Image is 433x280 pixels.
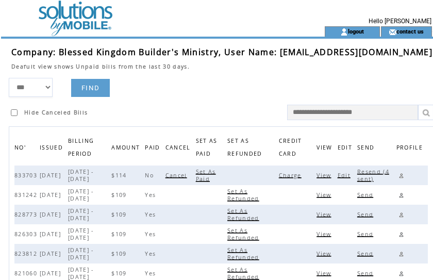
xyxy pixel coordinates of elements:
[227,188,262,202] span: Click to set this bill as refunded
[14,191,40,199] span: 831242
[196,168,216,182] a: Set As Paid
[40,211,63,218] span: [DATE]
[317,172,334,179] span: Click to view this bill
[227,135,265,162] span: SET AS REFUNDED
[196,135,218,162] span: SET AS PAID
[396,141,425,156] span: PROFILE
[317,270,334,277] span: Click to view this bill
[340,28,348,36] img: account_icon.gif
[348,28,364,35] a: logout
[338,172,353,178] a: Edit
[317,230,334,238] span: Click to view this bill
[111,191,129,199] span: $109
[396,171,406,180] a: Edit profile
[396,190,406,200] a: Edit profile
[317,250,334,257] span: Click to view this bill
[357,250,376,256] a: Send
[396,269,406,278] a: Edit profile
[14,172,40,179] span: 833703
[389,28,396,36] img: contact_us_icon.gif
[111,141,142,156] span: AMOUNT
[227,227,262,240] a: Set As Refunded
[145,172,156,179] span: No
[357,211,376,217] a: Send
[11,46,432,58] span: Company: Blessed Kingdom Builder's Ministry, User Name: [EMAIL_ADDRESS][DOMAIN_NAME]
[227,227,262,241] span: Click to set this bill as refunded
[338,141,355,156] span: EDIT
[165,172,190,179] span: Click to cancel this bill
[357,168,389,182] a: Resend (4 sent)
[227,246,262,261] span: Click to set this bill as refunded
[357,168,389,183] span: Click to send this bill to cutomer's email, the number is indicated how many times it already sent
[317,141,335,156] span: VIEW
[111,144,142,150] a: AMOUNT
[145,250,158,257] span: Yes
[396,249,406,259] a: Edit profile
[14,250,40,257] span: 823812
[111,211,129,218] span: $109
[317,270,334,276] a: View
[68,135,94,162] span: BILLING PERIOD
[317,191,334,199] span: Click to view this bill
[40,191,63,199] span: [DATE]
[165,141,193,156] span: CANCEL
[317,230,334,237] a: View
[357,141,377,156] span: Send the bill to the customer's email
[111,172,129,179] span: $114
[68,227,94,241] span: [DATE] - [DATE]
[68,137,94,156] a: BILLING PERIOD
[357,270,376,276] a: Send
[317,211,334,218] span: Click to view this bill
[279,172,304,179] span: Click to charge this bill
[145,230,158,238] span: Yes
[14,211,40,218] span: 828773
[357,230,376,237] a: Send
[227,207,262,221] a: Set As Refunded
[357,250,376,257] span: Click to send this bill to cutomer's email
[40,270,63,277] span: [DATE]
[145,211,158,218] span: Yes
[357,211,376,218] span: Click to send this bill to cutomer's email
[111,270,129,277] span: $109
[279,135,302,162] span: CREDIT CARD
[111,230,129,238] span: $109
[145,191,158,199] span: Yes
[14,144,28,150] a: NO'
[14,230,40,238] span: 826303
[227,266,262,279] a: Set As Refunded
[357,191,376,199] span: Click to send this bill to cutomer's email
[357,191,376,197] a: Send
[317,211,334,217] a: View
[68,168,94,183] span: [DATE] - [DATE]
[165,172,190,178] a: Cancel
[338,172,353,179] span: Click to edit this bill
[227,246,262,260] a: Set As Refunded
[40,141,65,156] span: ISSUED
[14,141,28,156] span: NO'
[68,207,94,222] span: [DATE] - [DATE]
[196,168,216,183] span: Click to set this bill as paid
[11,63,190,70] span: Deafult view shows Unpaid bills from the last 30 days.
[24,109,88,116] span: Hide Canceled Bills
[40,230,63,238] span: [DATE]
[145,270,158,277] span: Yes
[40,250,63,257] span: [DATE]
[111,250,129,257] span: $109
[369,18,431,25] span: Hello [PERSON_NAME]
[317,191,334,197] a: View
[357,230,376,238] span: Click to send this bill to cutomer's email
[396,28,424,35] a: contact us
[357,270,376,277] span: Click to send this bill to cutomer's email
[317,250,334,256] a: View
[145,141,162,156] span: PAID
[396,210,406,220] a: Edit profile
[40,172,63,179] span: [DATE]
[227,207,262,222] span: Click to set this bill as refunded
[71,79,110,97] a: FIND
[68,246,94,261] span: [DATE] - [DATE]
[279,172,304,178] a: Charge
[145,144,162,150] a: PAID
[317,172,334,178] a: View
[40,144,65,150] a: ISSUED
[14,270,40,277] span: 821060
